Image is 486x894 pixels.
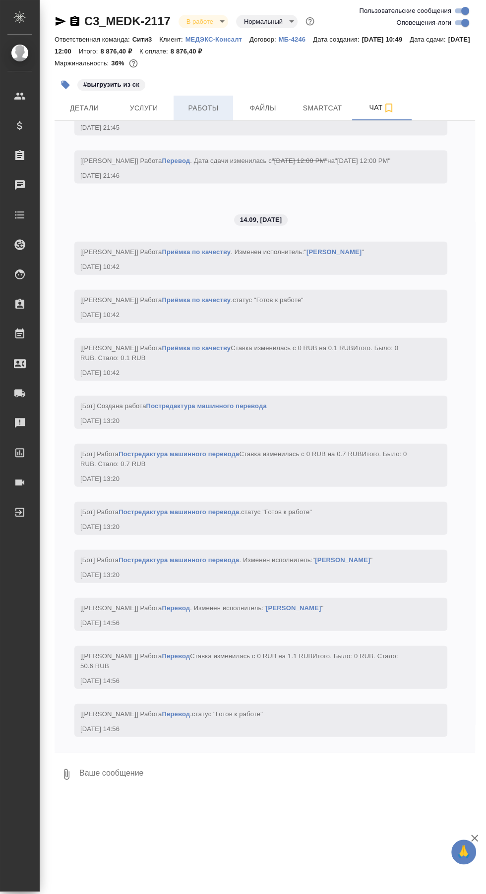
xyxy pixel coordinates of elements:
span: " " [312,556,372,564]
p: Сити3 [132,36,160,43]
p: Дата создания: [313,36,362,43]
a: Перевод [162,157,190,164]
div: [DATE] 13:20 [80,522,413,532]
p: [DATE] 10:49 [362,36,410,43]
a: Приёмка по качеству [162,344,231,352]
a: [PERSON_NAME] [266,604,321,612]
div: [DATE] 13:20 [80,570,413,580]
span: [Бот] Работа . [80,508,312,516]
span: "[DATE] 12:00 PM" [272,157,327,164]
button: Добавить тэг [55,74,76,96]
span: Пользовательские сообщения [359,6,451,16]
p: МЕДЭКС-Консалт [185,36,249,43]
button: 4735.09 RUB; [127,57,140,70]
svg: Подписаться [383,102,395,114]
span: [[PERSON_NAME]] Работа . [80,710,263,718]
span: [Бот] Создана работа [80,402,267,410]
span: [Бот] Работа . Изменен исполнитель: [80,556,372,564]
span: выгрузить из ск [76,80,146,88]
div: [DATE] 10:42 [80,368,413,378]
span: 🙏 [455,841,472,862]
span: [[PERSON_NAME]] Работа Ставка изменилась с 0 RUB на 1.1 RUB [80,652,400,670]
p: Ответственная команда: [55,36,132,43]
span: Услуги [120,102,168,114]
span: статус "Готов к работе" [241,508,312,516]
span: статус "Готов к работе" [233,296,304,304]
span: Детали [61,102,108,114]
span: "[DATE] 12:00 PM" [335,157,390,164]
span: Работы [180,102,227,114]
span: [[PERSON_NAME]] Работа . [80,296,304,304]
span: [Бот] Работа Ставка изменилась с 0 RUB на 0.7 RUB [80,450,409,468]
span: " " [263,604,323,612]
p: #выгрузить из ск [83,80,139,90]
a: Перевод [162,710,190,718]
a: Приёмка по качеству [162,296,231,304]
p: Договор: [249,36,279,43]
div: [DATE] 21:45 [80,123,413,133]
span: [[PERSON_NAME]] Работа . Изменен исполнитель: [80,604,323,612]
button: Нормальный [241,17,286,26]
div: [DATE] 14:56 [80,724,413,734]
a: Приёмка по качеству [162,248,231,256]
p: МБ-4246 [279,36,313,43]
a: Перевод [162,604,190,612]
div: В работе [236,15,298,28]
a: [PERSON_NAME] [306,248,362,256]
div: [DATE] 21:46 [80,171,413,181]
button: 🙏 [451,840,476,864]
p: Итого: [79,48,100,55]
div: [DATE] 14:56 [80,676,413,686]
span: [[PERSON_NAME]] Работа . Дата сдачи изменилась с на [80,157,390,164]
div: [DATE] 10:42 [80,310,413,320]
a: Постредактура машинного перевода [119,508,239,516]
span: статус "Готов к работе" [192,710,263,718]
span: Чат [358,102,406,114]
span: Smartcat [299,102,346,114]
div: [DATE] 14:56 [80,618,413,628]
span: [[PERSON_NAME]] Работа Ставка изменилась с 0 RUB на 0.1 RUB [80,344,400,362]
a: C3_MEDK-2117 [84,14,171,28]
a: [PERSON_NAME] [315,556,370,564]
p: К оплате: [139,48,171,55]
a: Постредактура машинного перевода [146,402,267,410]
p: 8 876,40 ₽ [171,48,210,55]
p: Маржинальность: [55,59,111,67]
a: МЕДЭКС-Консалт [185,35,249,43]
div: [DATE] 10:42 [80,262,413,272]
span: [[PERSON_NAME]] Работа . Изменен исполнитель: [80,248,364,256]
div: В работе [179,15,228,28]
a: Постредактура машинного перевода [119,556,239,564]
span: " " [304,248,364,256]
p: Дата сдачи: [410,36,448,43]
a: Перевод [162,652,190,660]
button: Доп статусы указывают на важность/срочность заказа [304,15,316,28]
p: 8 876,40 ₽ [100,48,139,55]
span: Оповещения-логи [396,18,451,28]
div: [DATE] 13:20 [80,474,413,484]
a: Постредактура машинного перевода [119,450,239,458]
p: 14.09, [DATE] [240,215,282,225]
div: [DATE] 13:20 [80,416,413,426]
button: Скопировать ссылку для ЯМессенджера [55,15,66,27]
span: Файлы [239,102,287,114]
p: Клиент: [159,36,185,43]
button: В работе [183,17,216,26]
p: 36% [111,59,126,67]
a: МБ-4246 [279,35,313,43]
button: Скопировать ссылку [69,15,81,27]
